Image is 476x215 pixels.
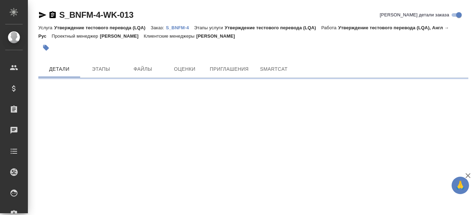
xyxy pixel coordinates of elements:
span: Файлы [126,65,160,74]
span: [PERSON_NAME] детали заказа [380,11,449,18]
p: Проектный менеджер [52,33,100,39]
a: S_BNFM-4-WK-013 [59,10,133,20]
button: 🙏 [452,177,469,194]
p: [PERSON_NAME] [100,33,144,39]
p: Услуга [38,25,54,30]
span: SmartCat [257,65,291,74]
button: Добавить тэг [38,40,54,55]
p: [PERSON_NAME] [196,33,240,39]
span: Детали [43,65,76,74]
p: Утверждение тестового перевода (LQA) [225,25,321,30]
button: Скопировать ссылку для ЯМессенджера [38,11,47,19]
p: Утверждение тестового перевода (LQA) [54,25,151,30]
span: Оценки [168,65,201,74]
a: S_BNFM-4 [166,24,194,30]
p: Работа [321,25,338,30]
span: Приглашения [210,65,249,74]
p: Заказ: [151,25,166,30]
span: Этапы [84,65,118,74]
p: Клиентские менеджеры [144,33,197,39]
button: Скопировать ссылку [48,11,57,19]
p: S_BNFM-4 [166,25,194,30]
p: Этапы услуги [194,25,225,30]
span: 🙏 [454,178,466,193]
